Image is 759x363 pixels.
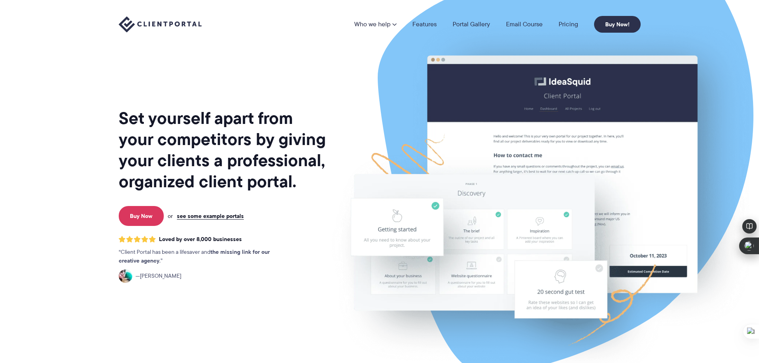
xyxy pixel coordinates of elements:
[168,212,173,220] span: or
[559,21,578,27] a: Pricing
[412,21,437,27] a: Features
[159,236,242,243] span: Loved by over 8,000 businesses
[119,248,286,265] p: Client Portal has been a lifesaver and .
[177,212,244,220] a: see some example portals
[135,272,181,281] span: [PERSON_NAME]
[354,21,396,27] a: Who we help
[119,108,328,192] h1: Set yourself apart from your competitors by giving your clients a professional, organized client ...
[594,16,641,33] a: Buy Now!
[506,21,543,27] a: Email Course
[119,206,164,226] a: Buy Now
[119,247,270,265] strong: the missing link for our creative agency
[453,21,490,27] a: Portal Gallery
